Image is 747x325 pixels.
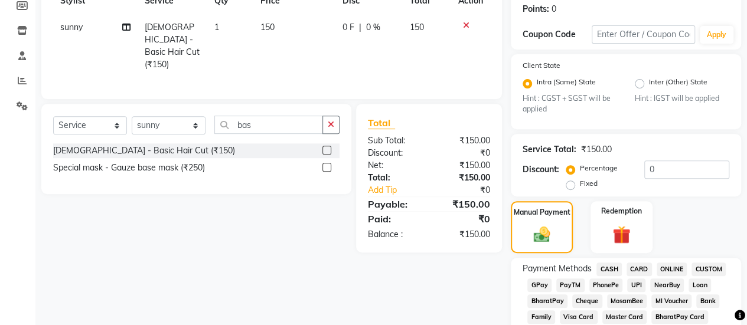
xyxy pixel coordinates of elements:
div: 0 [552,3,556,15]
small: Hint : CGST + SGST will be applied [523,93,617,115]
span: GPay [527,278,552,292]
span: PhonePe [589,278,623,292]
span: Visa Card [560,310,598,324]
button: Apply [700,26,733,44]
span: Family [527,310,555,324]
span: Master Card [602,310,647,324]
img: _gift.svg [607,224,636,245]
div: ₹0 [429,212,499,226]
div: Sub Total: [359,134,429,147]
span: MI Voucher [651,294,691,308]
span: BharatPay [527,294,567,308]
div: ₹150.00 [429,228,499,241]
span: sunny [60,22,83,32]
span: PayTM [556,278,585,292]
span: Loan [689,278,711,292]
span: 0 % [366,21,380,34]
div: ₹0 [429,147,499,159]
input: Enter Offer / Coupon Code [592,25,695,44]
span: CARD [627,262,652,276]
input: Search or Scan [214,116,323,134]
div: Balance : [359,228,429,241]
label: Intra (Same) State [537,77,596,91]
div: ₹150.00 [429,172,499,184]
span: Cheque [572,294,602,308]
small: Hint : IGST will be applied [635,93,729,104]
span: NearBuy [650,278,684,292]
span: UPI [627,278,645,292]
label: Percentage [580,163,618,173]
label: Fixed [580,178,598,189]
div: ₹150.00 [429,197,499,211]
span: 150 [410,22,424,32]
span: 150 [260,22,275,32]
div: Coupon Code [523,28,592,41]
span: BharatPay Card [651,310,708,324]
span: ONLINE [657,262,687,276]
label: Manual Payment [514,207,570,218]
div: Special mask - Gauze base mask (₹250) [53,162,205,174]
span: 1 [214,22,219,32]
span: [DEMOGRAPHIC_DATA] - Basic Hair Cut (₹150) [145,22,200,70]
a: Add Tip [359,184,441,196]
div: Points: [523,3,549,15]
span: CASH [596,262,622,276]
div: ₹0 [441,184,499,196]
div: Discount: [523,163,559,176]
span: CUSTOM [691,262,726,276]
span: Bank [696,294,719,308]
div: Discount: [359,147,429,159]
div: Paid: [359,212,429,226]
div: Total: [359,172,429,184]
div: Net: [359,159,429,172]
label: Client State [523,60,560,71]
span: 0 F [342,21,354,34]
span: MosamBee [607,294,647,308]
div: [DEMOGRAPHIC_DATA] - Basic Hair Cut (₹150) [53,145,235,157]
span: | [359,21,361,34]
label: Inter (Other) State [649,77,707,91]
img: _cash.svg [529,225,556,244]
div: ₹150.00 [429,159,499,172]
div: Service Total: [523,143,576,156]
label: Redemption [601,206,642,216]
div: Payable: [359,197,429,211]
span: Total [368,117,395,129]
div: ₹150.00 [581,143,612,156]
div: ₹150.00 [429,134,499,147]
span: Payment Methods [523,262,592,275]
